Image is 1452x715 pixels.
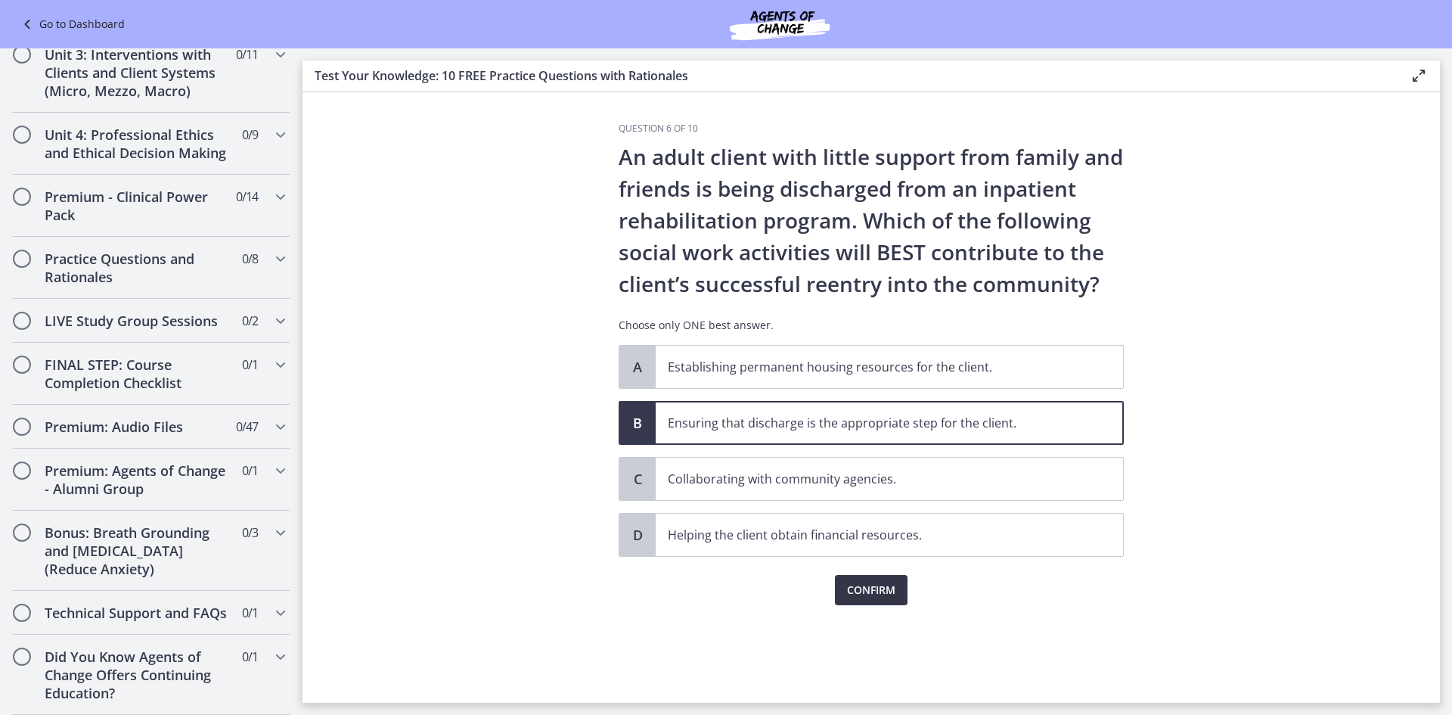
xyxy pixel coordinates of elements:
h2: LIVE Study Group Sessions [45,312,229,330]
p: Choose only ONE best answer. [619,318,1124,333]
p: Collaborating with community agencies. [668,470,1081,488]
span: 0 / 8 [242,250,258,268]
p: Helping the client obtain financial resources. [668,526,1081,544]
h2: FINAL STEP: Course Completion Checklist [45,356,229,392]
a: Go to Dashboard [18,15,125,33]
h2: Premium: Agents of Change - Alumni Group [45,462,229,498]
h2: Unit 4: Professional Ethics and Ethical Decision Making [45,126,229,162]
h3: Test Your Knowledge: 10 FREE Practice Questions with Rationales [315,67,1385,85]
span: 0 / 47 [236,418,258,436]
p: Ensuring that discharge is the appropriate step for the client. [668,414,1081,432]
span: 0 / 14 [236,188,258,206]
h2: Bonus: Breath Grounding and [MEDICAL_DATA] (Reduce Anxiety) [45,524,229,578]
span: 0 / 3 [242,524,258,542]
img: Agents of Change [689,6,870,42]
h2: Technical Support and FAQs [45,604,229,622]
span: 0 / 11 [236,45,258,64]
button: Confirm [835,575,907,605]
span: A [628,358,647,376]
span: D [628,526,647,544]
span: Confirm [847,581,895,599]
span: 0 / 1 [242,604,258,622]
h2: Premium: Audio Files [45,418,229,436]
h3: Question 6 of 10 [619,123,1124,135]
span: 0 / 1 [242,648,258,666]
span: B [628,414,647,432]
span: 0 / 1 [242,462,258,480]
h2: Unit 3: Interventions with Clients and Client Systems (Micro, Mezzo, Macro) [45,45,229,100]
p: An adult client with little support from family and friends is being discharged from an inpatient... [619,141,1124,300]
span: 0 / 9 [242,126,258,144]
h2: Premium - Clinical Power Pack [45,188,229,224]
p: Establishing permanent housing resources for the client. [668,358,1081,376]
span: C [628,470,647,488]
h2: Practice Questions and Rationales [45,250,229,286]
span: 0 / 2 [242,312,258,330]
span: 0 / 1 [242,356,258,374]
h2: Did You Know Agents of Change Offers Continuing Education? [45,648,229,702]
